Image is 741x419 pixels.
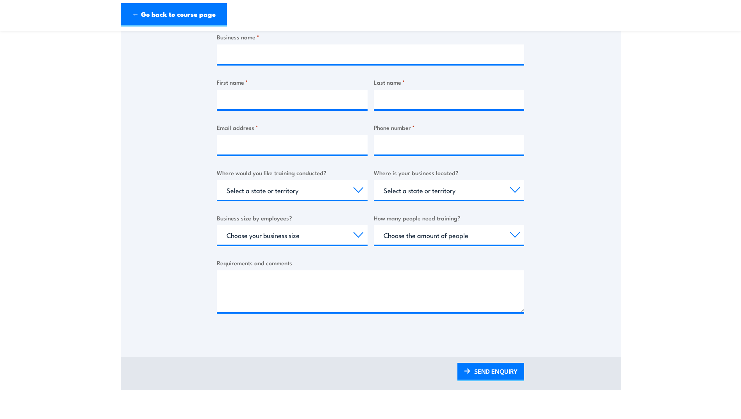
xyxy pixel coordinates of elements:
label: Email address [217,123,368,132]
a: ← Go back to course page [121,3,227,27]
label: Last name [374,78,525,87]
label: Phone number [374,123,525,132]
label: Business size by employees? [217,213,368,222]
label: Where is your business located? [374,168,525,177]
label: How many people need training? [374,213,525,222]
label: First name [217,78,368,87]
label: Where would you like training conducted? [217,168,368,177]
label: Requirements and comments [217,258,524,267]
a: SEND ENQUIRY [457,363,524,381]
label: Business name [217,32,524,41]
